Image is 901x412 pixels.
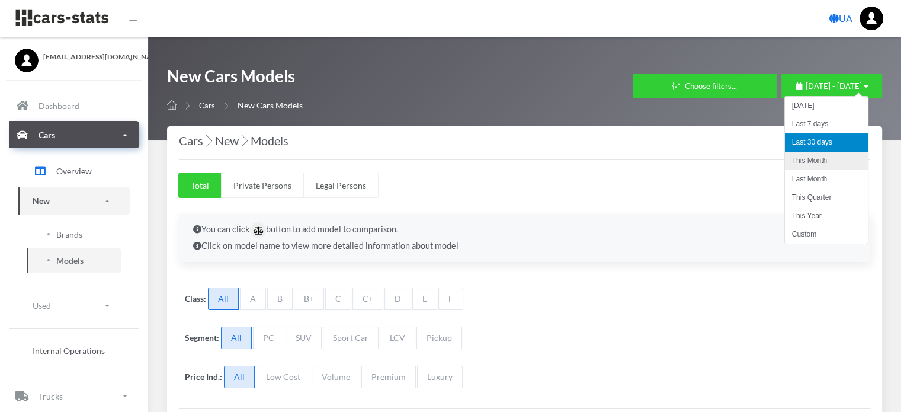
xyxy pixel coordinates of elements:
span: Volume [312,366,360,388]
div: You can click button to add model to comparison. Click on model name to view more detailed inform... [179,214,870,262]
span: Internal Operations [33,344,105,357]
a: Internal Operations [18,338,130,363]
a: Private Persons [221,173,304,198]
h4: Cars New Models [179,131,870,150]
span: E [412,288,437,310]
span: A [240,288,266,310]
span: [EMAIL_ADDRESS][DOMAIN_NAME] [43,52,133,62]
span: Brands [56,228,82,241]
span: All [208,288,239,310]
a: Brands [27,222,121,247]
a: Cars [199,101,215,110]
a: Trucks [9,382,139,410]
span: PC [253,327,284,349]
span: B [267,288,293,310]
span: Luxury [417,366,463,388]
a: Cars [9,122,139,149]
span: C+ [352,288,383,310]
span: D [384,288,411,310]
a: [EMAIL_ADDRESS][DOMAIN_NAME] [15,49,133,62]
button: Choose filters... [633,74,777,98]
span: F [438,288,463,310]
span: Premium [361,366,416,388]
button: [DATE] - [DATE] [781,74,882,98]
img: ... [860,7,883,30]
a: New [18,188,130,215]
li: [DATE] [785,97,868,115]
h1: New Cars Models [167,65,303,93]
a: Total [178,173,222,198]
label: Class: [185,292,206,305]
img: navbar brand [15,9,110,27]
label: Segment: [185,331,219,344]
a: Overview [18,157,130,186]
p: Trucks [39,389,63,404]
a: Dashboard [9,92,139,120]
li: Last Month [785,170,868,189]
span: All [221,327,252,349]
li: This Year [785,207,868,225]
li: Last 30 days [785,133,868,152]
span: B+ [294,288,324,310]
span: Pickup [416,327,462,349]
span: [DATE] - [DATE] [806,81,862,91]
li: This Month [785,152,868,170]
span: SUV [286,327,322,349]
a: Models [27,248,121,273]
p: New [33,194,50,209]
li: This Quarter [785,189,868,207]
li: Custom [785,225,868,244]
span: Low Cost [256,366,310,388]
label: Price Ind.: [185,371,222,383]
p: Cars [39,127,55,142]
span: New Cars Models [238,100,303,110]
span: Overview [56,165,92,177]
p: Dashboard [39,98,79,113]
span: Models [56,254,84,267]
span: All [224,366,255,388]
a: Used [18,292,130,319]
a: Legal Persons [303,173,379,198]
a: UA [825,7,857,30]
span: LCV [380,327,415,349]
p: Used [33,298,51,313]
span: Sport Car [323,327,379,349]
li: Last 7 days [785,115,868,133]
span: C [325,288,351,310]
